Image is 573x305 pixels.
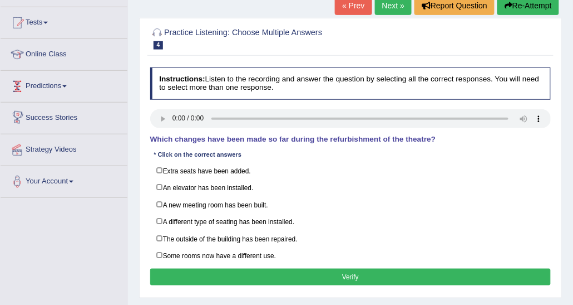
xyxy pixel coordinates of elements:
div: * Click on the correct answers [150,151,245,160]
label: Extra seats have been added. [150,162,551,180]
label: A new meeting room has been built. [150,196,551,214]
label: An elevator has been installed. [150,179,551,196]
label: Some rooms now have a different use. [150,247,551,264]
h2: Practice Listening: Choose Multiple Answers [150,26,399,50]
a: Success Stories [1,103,127,130]
b: Instructions: [159,75,205,83]
h4: Listen to the recording and answer the question by selecting all the correct responses. You will ... [150,67,551,99]
button: Verify [150,269,551,285]
a: Strategy Videos [1,134,127,162]
a: Tests [1,7,127,35]
a: Online Class [1,39,127,67]
label: The outside of the building has been repaired. [150,230,551,247]
span: 4 [154,41,164,50]
h4: Which changes have been made so far during the refurbishment of the theatre? [150,135,551,144]
label: A different type of seating has been installed. [150,213,551,230]
a: Your Account [1,166,127,194]
a: Predictions [1,71,127,99]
